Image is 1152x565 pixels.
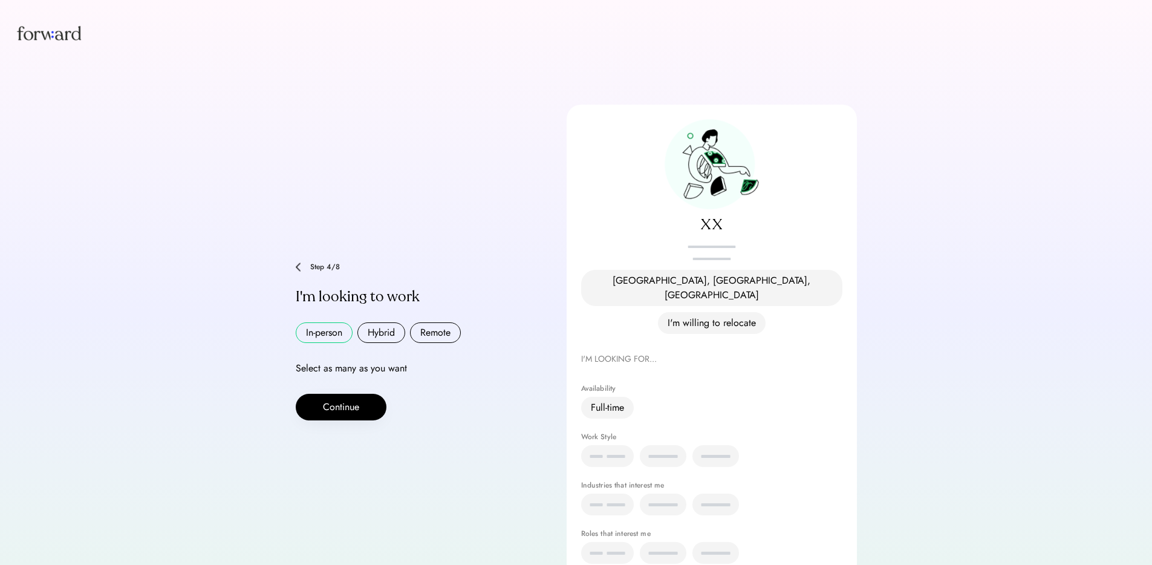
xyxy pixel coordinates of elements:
[581,433,842,440] div: Work Style
[591,400,624,415] div: Full-time
[702,497,729,512] div: xxxxx
[296,361,538,376] div: Select as many as you want
[649,449,677,463] div: xxxxx
[581,253,842,265] div: pronouns
[410,322,461,343] button: Remote
[581,385,842,392] div: Availability
[649,497,677,512] div: xxxxx
[310,263,538,270] div: Step 4/8
[581,352,842,367] div: I'M LOOKING FOR...
[668,316,756,330] div: I'm willing to relocate
[665,119,759,209] img: preview-avatar.png
[581,241,842,253] div: placeholder
[702,449,729,463] div: xxxxx
[649,546,677,560] div: xxxxx
[591,449,624,463] div: xx xxx
[702,546,729,560] div: xxxxx
[591,497,624,512] div: xx xxx
[296,322,353,343] button: In-person
[581,482,842,489] div: Industries that interest me
[591,546,624,560] div: xx xxx
[296,263,301,272] img: chevron-left.png
[15,15,83,51] img: Forward logo
[581,215,842,235] div: X X
[591,273,833,302] div: [GEOGRAPHIC_DATA], [GEOGRAPHIC_DATA], [GEOGRAPHIC_DATA]
[296,287,538,307] div: I'm looking to work
[357,322,405,343] button: Hybrid
[296,394,386,420] button: Continue
[581,530,842,537] div: Roles that interest me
